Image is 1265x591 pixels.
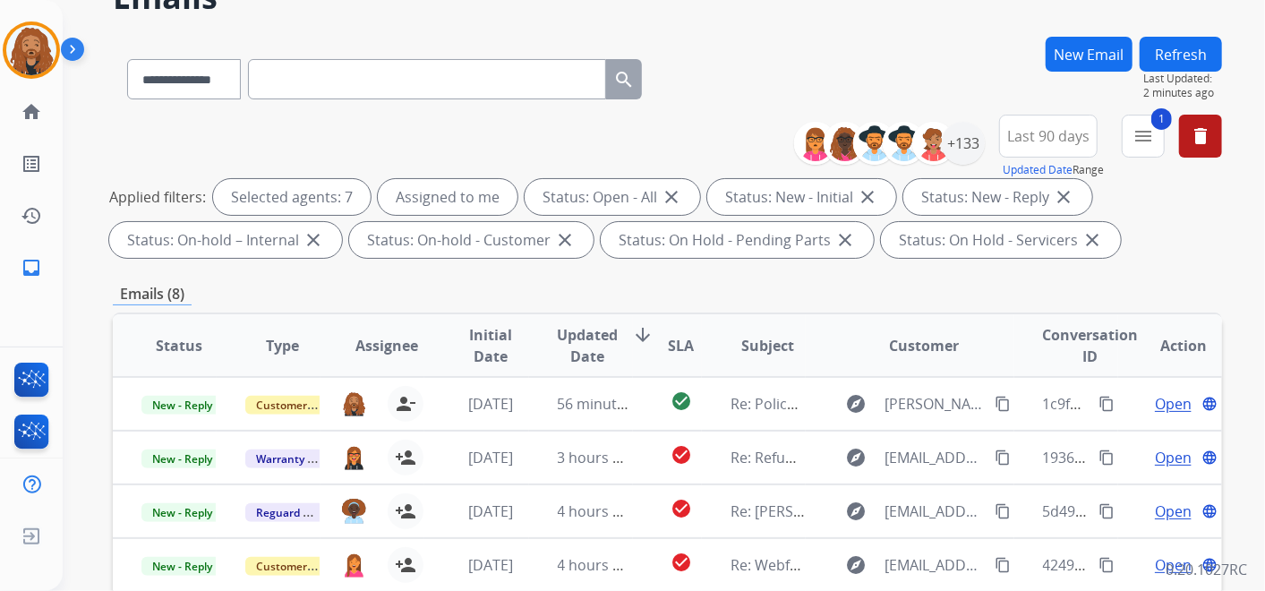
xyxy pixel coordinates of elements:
[1143,86,1222,100] span: 2 minutes ago
[1155,554,1192,576] span: Open
[141,503,223,522] span: New - Reply
[834,229,856,251] mat-icon: close
[21,205,42,227] mat-icon: history
[266,335,299,356] span: Type
[999,115,1098,158] button: Last 90 days
[1118,314,1222,377] th: Action
[525,179,700,215] div: Status: Open - All
[668,335,694,356] span: SLA
[885,393,984,415] span: [PERSON_NAME][EMAIL_ADDRESS][PERSON_NAME][DOMAIN_NAME]
[21,153,42,175] mat-icon: list_alt
[1098,450,1115,466] mat-icon: content_copy
[1098,557,1115,573] mat-icon: content_copy
[342,499,366,525] img: agent-avatar
[395,393,416,415] mat-icon: person_remove
[1133,125,1154,147] mat-icon: menu
[109,222,342,258] div: Status: On-hold – Internal
[1201,557,1218,573] mat-icon: language
[1098,396,1115,412] mat-icon: content_copy
[141,396,223,415] span: New - Reply
[1081,229,1103,251] mat-icon: close
[378,179,517,215] div: Assigned to me
[156,335,202,356] span: Status
[731,448,884,467] span: Re: Refund notification
[881,222,1121,258] div: Status: On Hold - Servicers
[845,501,867,522] mat-icon: explore
[671,390,692,412] mat-icon: check_circle
[995,503,1011,519] mat-icon: content_copy
[558,501,638,521] span: 4 hours ago
[342,445,366,471] img: agent-avatar
[554,229,576,251] mat-icon: close
[1155,447,1192,468] span: Open
[468,501,513,521] span: [DATE]
[6,25,56,75] img: avatar
[671,552,692,573] mat-icon: check_circle
[245,450,338,468] span: Warranty Ops
[1098,503,1115,519] mat-icon: content_copy
[1201,503,1218,519] mat-icon: language
[558,394,662,414] span: 56 minutes ago
[245,396,362,415] span: Customer Support
[1003,162,1104,177] span: Range
[995,557,1011,573] mat-icon: content_copy
[1151,108,1172,130] span: 1
[453,324,527,367] span: Initial Date
[885,447,984,468] span: [EMAIL_ADDRESS][DOMAIN_NAME]
[731,501,907,521] span: Re: [PERSON_NAME] Claim
[995,450,1011,466] mat-icon: content_copy
[885,501,984,522] span: [EMAIL_ADDRESS][DOMAIN_NAME]
[113,283,192,305] p: Emails (8)
[109,186,206,208] p: Applied filters:
[1143,72,1222,86] span: Last Updated:
[741,335,794,356] span: Subject
[1201,450,1218,466] mat-icon: language
[1140,37,1222,72] button: Refresh
[245,503,327,522] span: Reguard CS
[845,447,867,468] mat-icon: explore
[1003,163,1073,177] button: Updated Date
[1155,393,1192,415] span: Open
[1122,115,1165,158] button: 1
[21,101,42,123] mat-icon: home
[613,69,635,90] mat-icon: search
[395,501,416,522] mat-icon: person_add
[845,393,867,415] mat-icon: explore
[995,396,1011,412] mat-icon: content_copy
[671,498,692,519] mat-icon: check_circle
[633,324,654,346] mat-icon: arrow_downward
[671,444,692,466] mat-icon: check_circle
[342,552,366,578] img: agent-avatar
[1007,133,1090,140] span: Last 90 days
[468,448,513,467] span: [DATE]
[661,186,682,208] mat-icon: close
[395,554,416,576] mat-icon: person_add
[395,447,416,468] mat-icon: person_add
[141,450,223,468] span: New - Reply
[558,555,638,575] span: 4 hours ago
[355,335,418,356] span: Assignee
[342,391,366,417] img: agent-avatar
[141,557,223,576] span: New - Reply
[845,554,867,576] mat-icon: explore
[942,122,985,165] div: +133
[558,448,638,467] span: 3 hours ago
[1053,186,1074,208] mat-icon: close
[213,179,371,215] div: Selected agents: 7
[885,554,984,576] span: [EMAIL_ADDRESS][DOMAIN_NAME]
[1046,37,1133,72] button: New Email
[1201,396,1218,412] mat-icon: language
[731,394,904,414] span: Re: Police Report Request
[349,222,594,258] div: Status: On-hold - Customer
[303,229,324,251] mat-icon: close
[707,179,896,215] div: Status: New - Initial
[245,557,362,576] span: Customer Support
[731,555,1160,575] span: Re: Webform from [EMAIL_ADDRESS][DOMAIN_NAME] on [DATE]
[903,179,1092,215] div: Status: New - Reply
[601,222,874,258] div: Status: On Hold - Pending Parts
[1190,125,1211,147] mat-icon: delete
[558,324,619,367] span: Updated Date
[857,186,878,208] mat-icon: close
[21,257,42,278] mat-icon: inbox
[1155,501,1192,522] span: Open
